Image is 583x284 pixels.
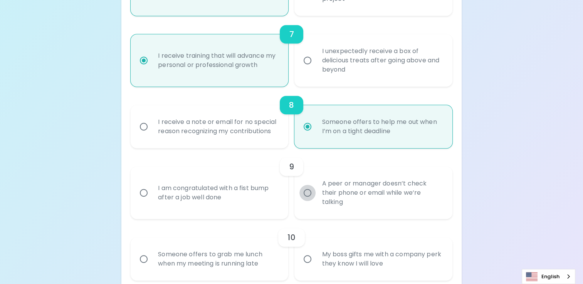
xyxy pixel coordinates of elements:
[152,241,284,277] div: Someone offers to grab me lunch when my meeting is running late
[152,174,284,211] div: I am congratulated with a fist bump after a job well done
[316,108,448,145] div: Someone offers to help me out when I’m on a tight deadline
[131,148,452,219] div: choice-group-check
[522,269,575,284] div: Language
[131,87,452,148] div: choice-group-check
[287,231,295,244] h6: 10
[152,108,284,145] div: I receive a note or email for no special reason recognizing my contributions
[316,241,448,277] div: My boss gifts me with a company perk they know I will love
[289,160,294,173] h6: 9
[316,170,448,216] div: A peer or manager doesn’t check their phone or email while we’re talking
[522,269,575,284] a: English
[316,37,448,84] div: I unexpectedly receive a box of delicious treats after going above and beyond
[131,219,452,281] div: choice-group-check
[289,28,294,40] h6: 7
[289,99,294,111] h6: 8
[152,42,284,79] div: I receive training that will advance my personal or professional growth
[522,269,575,284] aside: Language selected: English
[131,16,452,87] div: choice-group-check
